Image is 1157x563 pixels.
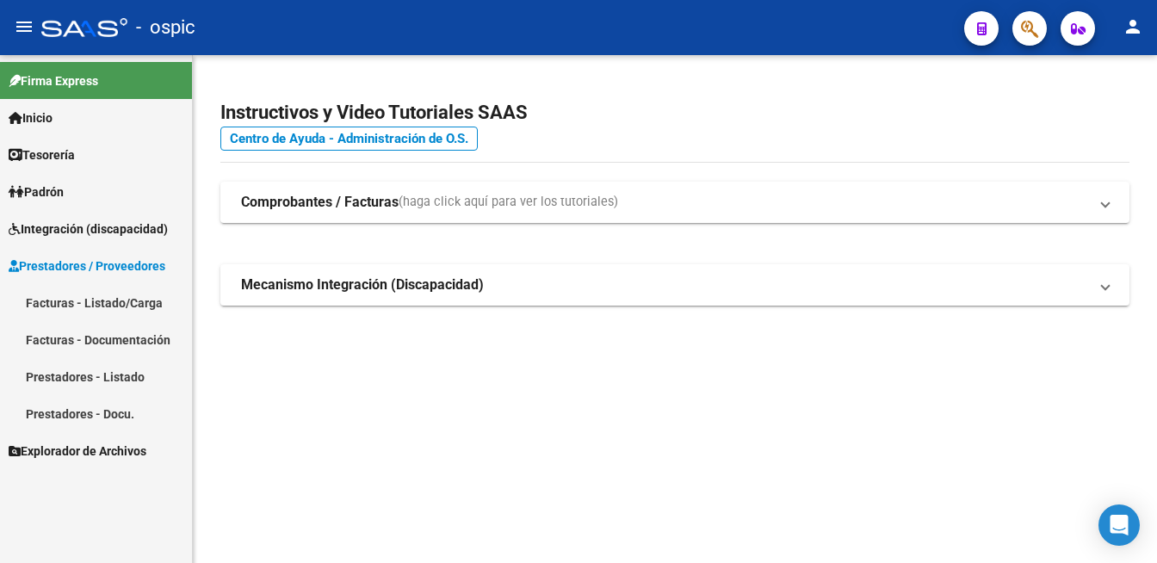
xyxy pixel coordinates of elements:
[9,257,165,275] span: Prestadores / Proveedores
[399,193,618,212] span: (haga click aquí para ver los tutoriales)
[220,127,478,151] a: Centro de Ayuda - Administración de O.S.
[241,193,399,212] strong: Comprobantes / Facturas
[220,96,1129,129] h2: Instructivos y Video Tutoriales SAAS
[9,71,98,90] span: Firma Express
[9,183,64,201] span: Padrón
[1098,504,1140,546] div: Open Intercom Messenger
[9,145,75,164] span: Tesorería
[9,108,53,127] span: Inicio
[9,220,168,238] span: Integración (discapacidad)
[14,16,34,37] mat-icon: menu
[241,275,484,294] strong: Mecanismo Integración (Discapacidad)
[136,9,195,46] span: - ospic
[220,264,1129,306] mat-expansion-panel-header: Mecanismo Integración (Discapacidad)
[220,182,1129,223] mat-expansion-panel-header: Comprobantes / Facturas(haga click aquí para ver los tutoriales)
[1123,16,1143,37] mat-icon: person
[9,442,146,461] span: Explorador de Archivos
